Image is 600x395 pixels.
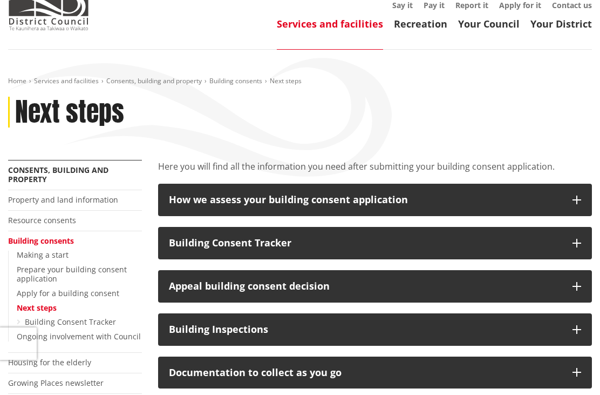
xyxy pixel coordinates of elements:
p: Here you will find all the information you need after submitting your building consent application. [158,160,592,173]
span: Next steps [270,76,302,85]
a: Resource consents [8,215,76,225]
a: Your District [530,17,592,30]
a: Apply for a building consent [17,288,119,298]
a: Ongoing involvement with Council [17,331,141,342]
button: Documentation to collect as you go [158,357,592,389]
a: Property and land information [8,195,118,205]
a: Building consents [209,76,262,85]
a: Making a start [17,250,69,260]
div: Documentation to collect as you go [169,367,562,378]
a: Consents, building and property [106,76,202,85]
div: Building Consent Tracker [169,238,562,249]
button: Appeal building consent decision [158,270,592,303]
a: Your Council [458,17,520,30]
a: Home [8,76,26,85]
a: Consents, building and property [8,165,108,184]
a: Housing for the elderly [8,357,91,367]
a: Next steps [17,303,57,313]
div: Building Inspections [169,324,562,335]
a: Recreation [394,17,447,30]
button: Building Inspections [158,313,592,346]
a: Growing Places newsletter [8,378,104,388]
h1: Next steps [15,97,124,128]
a: Building consents [8,236,74,246]
button: Building Consent Tracker [158,227,592,259]
a: Prepare your building consent application [17,264,127,284]
div: How we assess your building consent application [169,195,562,205]
a: Services and facilities [277,17,383,30]
button: How we assess your building consent application [158,184,592,216]
iframe: Messenger Launcher [550,350,589,389]
nav: breadcrumb [8,77,592,86]
a: Building Consent Tracker [25,317,116,327]
a: Services and facilities [34,76,99,85]
div: Appeal building consent decision [169,281,562,292]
